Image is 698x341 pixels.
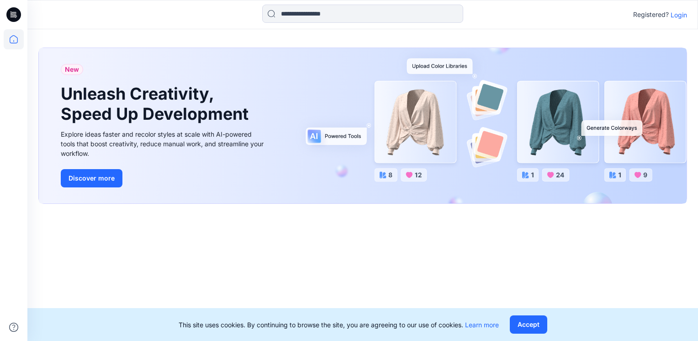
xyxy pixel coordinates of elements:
p: Login [671,10,687,20]
p: This site uses cookies. By continuing to browse the site, you are agreeing to our use of cookies. [179,320,499,330]
p: Registered? [633,9,669,20]
a: Learn more [465,321,499,329]
a: Discover more [61,169,266,187]
h1: Unleash Creativity, Speed Up Development [61,84,253,123]
div: Explore ideas faster and recolor styles at scale with AI-powered tools that boost creativity, red... [61,129,266,158]
button: Discover more [61,169,122,187]
button: Accept [510,315,547,334]
span: New [65,64,79,75]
